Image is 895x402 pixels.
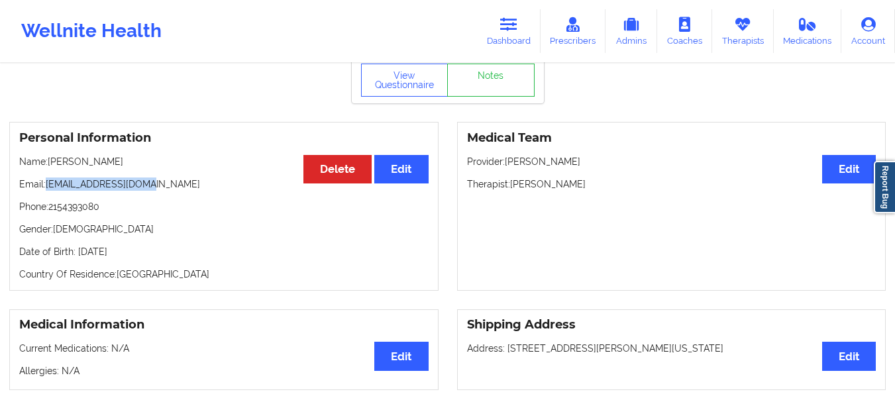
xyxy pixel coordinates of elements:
[374,155,428,183] button: Edit
[541,9,606,53] a: Prescribers
[605,9,657,53] a: Admins
[467,317,876,332] h3: Shipping Address
[19,364,429,377] p: Allergies: N/A
[19,155,429,168] p: Name: [PERSON_NAME]
[657,9,712,53] a: Coaches
[19,177,429,191] p: Email: [EMAIL_ADDRESS][DOMAIN_NAME]
[447,64,535,97] a: Notes
[19,200,429,213] p: Phone: 2154393080
[467,342,876,355] p: Address: [STREET_ADDRESS][PERSON_NAME][US_STATE]
[19,342,429,355] p: Current Medications: N/A
[822,155,876,183] button: Edit
[19,268,429,281] p: Country Of Residence: [GEOGRAPHIC_DATA]
[467,155,876,168] p: Provider: [PERSON_NAME]
[874,161,895,213] a: Report Bug
[361,64,448,97] button: View Questionnaire
[303,155,372,183] button: Delete
[19,245,429,258] p: Date of Birth: [DATE]
[374,342,428,370] button: Edit
[467,177,876,191] p: Therapist: [PERSON_NAME]
[822,342,876,370] button: Edit
[19,317,429,332] h3: Medical Information
[841,9,895,53] a: Account
[467,130,876,146] h3: Medical Team
[19,130,429,146] h3: Personal Information
[774,9,842,53] a: Medications
[19,223,429,236] p: Gender: [DEMOGRAPHIC_DATA]
[477,9,541,53] a: Dashboard
[712,9,774,53] a: Therapists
